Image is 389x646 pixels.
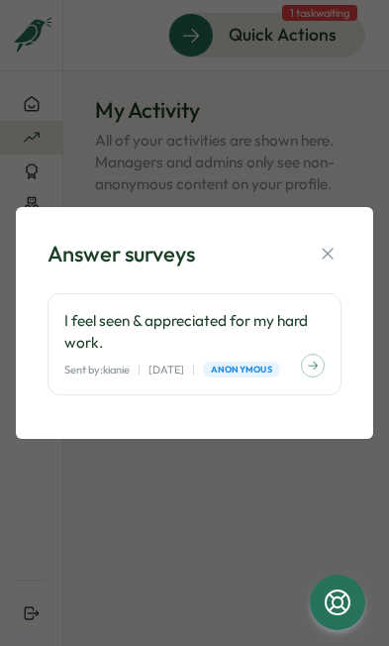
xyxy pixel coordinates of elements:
p: | [192,362,195,378]
p: Sent by: kianie [64,362,130,378]
p: | [138,362,141,378]
p: [DATE] [148,362,184,378]
div: Answer surveys [48,239,195,269]
span: Anonymous [211,363,272,377]
a: I feel seen & appreciated for my hard work.Sent by:kianie|[DATE]|Anonymous [48,293,341,395]
p: I feel seen & appreciated for my hard work. [64,310,325,354]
